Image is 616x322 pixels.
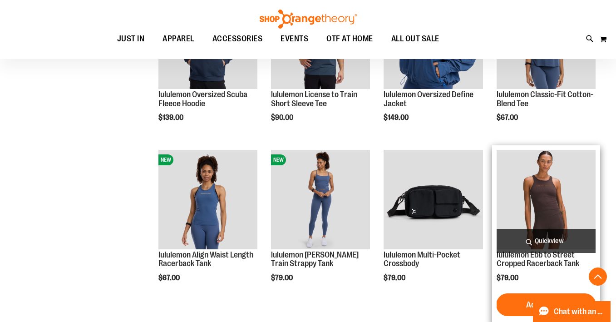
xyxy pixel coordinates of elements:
[379,145,487,305] div: product
[384,250,460,268] a: lululemon Multi-Pocket Crossbody
[212,29,263,49] span: ACCESSORIES
[158,274,181,282] span: $67.00
[497,114,519,122] span: $67.00
[266,145,375,305] div: product
[158,154,173,165] span: NEW
[497,250,579,268] a: lululemon Ebb to Street Cropped Racerback Tank
[589,268,607,286] button: Back To Top
[384,150,483,250] a: lululemon Multi-Pocket Crossbody
[271,150,370,250] a: lululemon Wunder Train Strappy TankNEW
[281,29,308,49] span: EVENTS
[497,90,593,108] a: lululemon Classic-Fit Cotton-Blend Tee
[158,90,247,108] a: lululemon Oversized Scuba Fleece Hoodie
[554,307,605,316] span: Chat with an Expert
[497,150,596,250] a: lululemon Ebb to Street Cropped Racerback Tank
[526,300,566,310] span: Add to Cart
[117,29,145,49] span: JUST IN
[384,114,410,122] span: $149.00
[271,154,286,165] span: NEW
[158,150,257,250] a: lululemon Align Waist Length Racerback TankNEW
[326,29,373,49] span: OTF AT HOME
[271,90,357,108] a: lululemon License to Train Short Sleeve Tee
[391,29,439,49] span: ALL OUT SALE
[258,10,358,29] img: Shop Orangetheory
[158,250,253,268] a: lululemon Align Waist Length Racerback Tank
[271,114,295,122] span: $90.00
[496,293,596,316] button: Add to Cart
[154,145,262,305] div: product
[497,274,520,282] span: $79.00
[271,250,359,268] a: lululemon [PERSON_NAME] Train Strappy Tank
[271,150,370,249] img: lululemon Wunder Train Strappy Tank
[533,301,611,322] button: Chat with an Expert
[497,229,596,253] a: Quickview
[163,29,194,49] span: APPAREL
[384,90,473,108] a: lululemon Oversized Define Jacket
[497,150,596,249] img: lululemon Ebb to Street Cropped Racerback Tank
[384,274,407,282] span: $79.00
[158,114,185,122] span: $139.00
[384,150,483,249] img: lululemon Multi-Pocket Crossbody
[271,274,294,282] span: $79.00
[158,150,257,249] img: lululemon Align Waist Length Racerback Tank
